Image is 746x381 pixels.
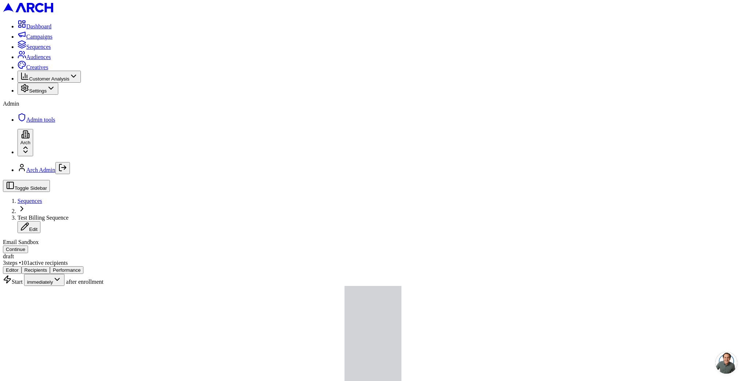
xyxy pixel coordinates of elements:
[17,44,51,50] a: Sequences
[29,76,69,82] span: Customer Analysis
[21,266,50,274] button: Recipients
[3,246,28,253] button: Continue
[50,266,83,274] button: Performance
[715,352,737,374] div: Open chat
[3,253,743,260] div: draft
[3,180,50,192] button: Toggle Sidebar
[29,88,47,94] span: Settings
[17,117,55,123] a: Admin tools
[29,227,38,232] span: Edit
[17,83,58,95] button: Settings
[3,260,68,266] span: 3 steps • 101 active recipients
[3,266,21,274] button: Editor
[26,117,55,123] span: Admin tools
[26,44,51,50] span: Sequences
[24,274,64,286] button: immediately
[26,54,51,60] span: Audiences
[3,198,743,233] nav: breadcrumb
[26,167,55,173] a: Arch Admin
[15,185,47,191] span: Toggle Sidebar
[3,239,743,246] div: Email Sandbox
[17,71,81,83] button: Customer Analysis
[17,64,48,70] a: Creatives
[17,198,42,204] a: Sequences
[17,221,40,233] button: Edit
[20,140,30,145] span: Arch
[26,34,52,40] span: Campaigns
[17,129,33,156] button: Arch
[17,54,51,60] a: Audiences
[17,23,51,30] a: Dashboard
[17,215,68,221] span: Test Billing Sequence
[3,274,743,286] div: Start after enrollment
[3,101,743,107] div: Admin
[55,162,70,174] button: Log out
[17,34,52,40] a: Campaigns
[26,23,51,30] span: Dashboard
[26,64,48,70] span: Creatives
